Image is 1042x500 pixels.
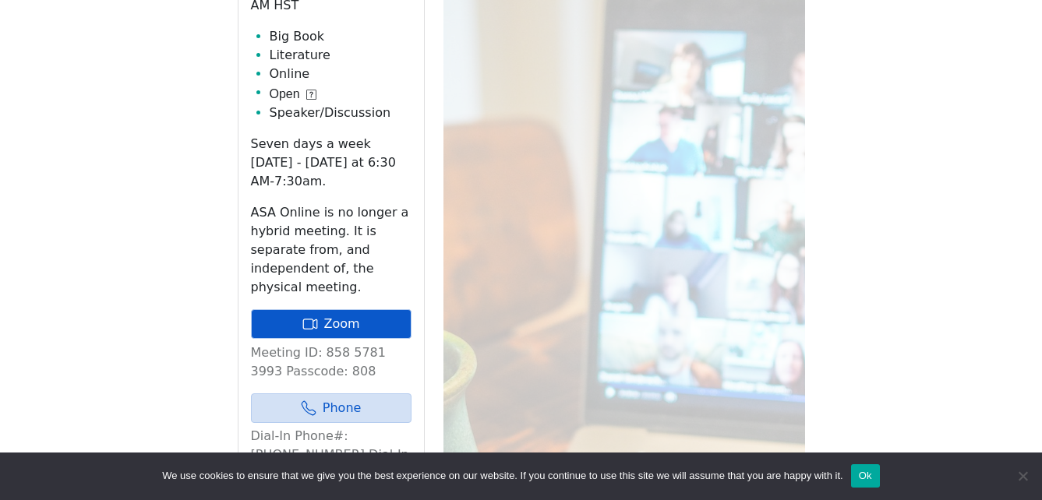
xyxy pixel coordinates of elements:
[251,343,412,381] p: Meeting ID: 858 5781 3993 Passcode: 808
[251,427,412,483] p: Dial-In Phone#: [PHONE_NUMBER] Dial-In Passcode: 808
[270,85,316,104] button: Open
[270,85,300,104] span: Open
[251,135,412,191] p: Seven days a week [DATE] - [DATE] at 6:30 AM-7:30am.
[162,468,842,484] span: We use cookies to ensure that we give you the best experience on our website. If you continue to ...
[270,104,412,122] li: Speaker/Discussion
[251,203,412,297] p: ASA Online is no longer a hybrid meeting. It is separate from, and independent of, the physical m...
[251,309,412,339] a: Zoom
[270,27,412,46] li: Big Book
[1015,468,1030,484] span: No
[251,393,412,423] a: Phone
[270,65,412,83] li: Online
[851,464,880,488] button: Ok
[270,46,412,65] li: Literature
